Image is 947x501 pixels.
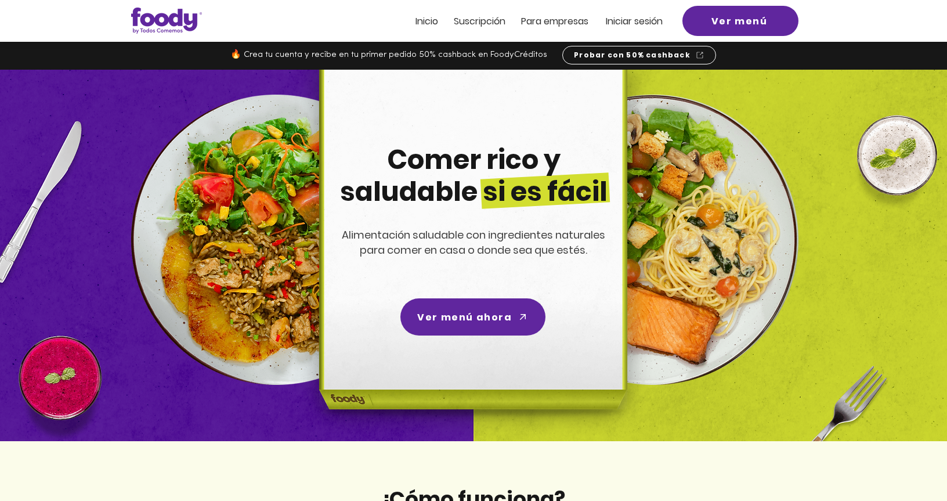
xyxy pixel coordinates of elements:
a: Inicio [415,16,438,26]
span: ra empresas [532,15,588,28]
span: Suscripción [454,15,505,28]
span: Iniciar sesión [606,15,663,28]
img: left-dish-compress.png [131,95,421,385]
a: Probar con 50% cashback [562,46,716,64]
img: Logo_Foody V2.0.0 (3).png [131,8,202,34]
span: Ver menú ahora [417,310,512,325]
a: Suscripción [454,16,505,26]
span: Pa [521,15,532,28]
img: headline-center-compress.png [287,70,656,441]
span: Alimentación saludable con ingredientes naturales para comer en casa o donde sea que estés. [342,228,605,257]
span: 🔥 Crea tu cuenta y recibe en tu primer pedido 50% cashback en FoodyCréditos [230,51,547,59]
a: Ver menú ahora [400,298,545,336]
span: Probar con 50% cashback [574,50,691,60]
a: Iniciar sesión [606,16,663,26]
a: Para empresas [521,16,588,26]
span: Ver menú [711,14,768,28]
a: Ver menú [682,6,798,36]
span: Inicio [415,15,438,28]
span: Comer rico y saludable si es fácil [340,141,608,210]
